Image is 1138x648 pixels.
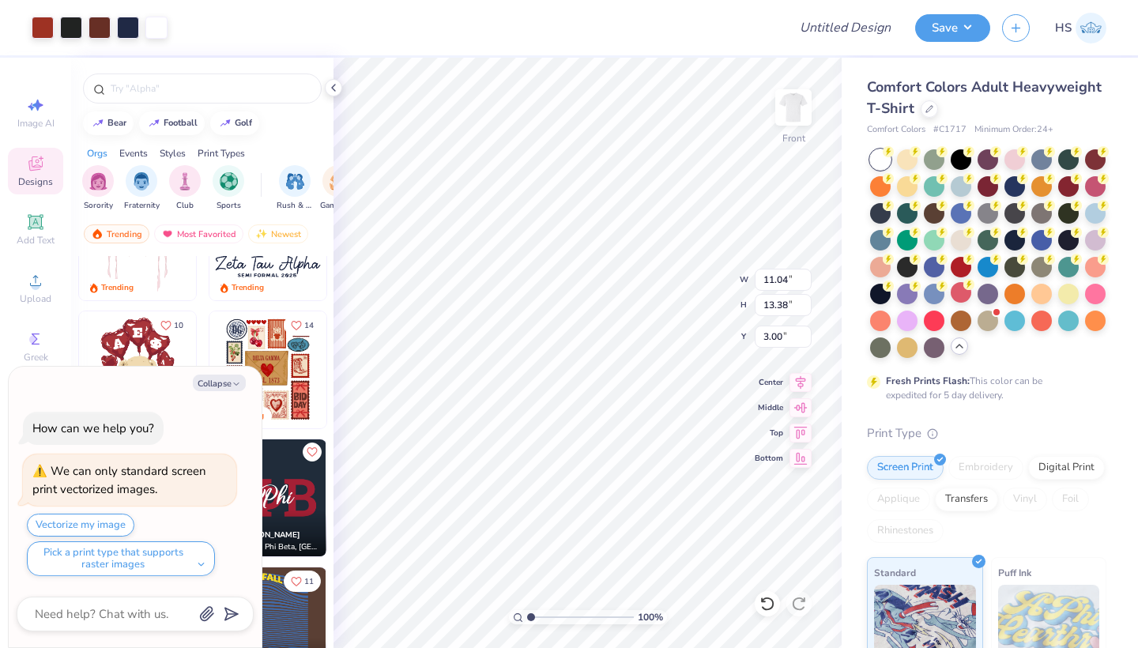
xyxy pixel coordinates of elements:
[219,119,232,128] img: trend_line.gif
[782,131,805,145] div: Front
[330,172,348,190] img: Game Day Image
[284,571,321,592] button: Like
[1028,456,1105,480] div: Digital Print
[1055,19,1072,37] span: HS
[91,228,104,239] img: trending.gif
[169,165,201,212] div: filter for Club
[1055,13,1106,43] a: HS
[320,200,356,212] span: Game Day
[277,165,313,212] div: filter for Rush & Bid
[87,146,107,160] div: Orgs
[139,111,205,135] button: football
[153,315,190,336] button: Like
[92,119,104,128] img: trend_line.gif
[209,311,326,428] img: 6de2c09e-6ade-4b04-8ea6-6dac27e4729e
[867,488,930,511] div: Applique
[933,123,967,137] span: # C1717
[948,456,1023,480] div: Embroidery
[248,224,308,243] div: Newest
[17,117,55,130] span: Image AI
[755,402,783,413] span: Middle
[998,564,1031,581] span: Puff Ink
[304,322,314,330] span: 14
[232,282,264,294] div: Trending
[320,165,356,212] div: filter for Game Day
[195,311,312,428] img: e74243e0-e378-47aa-a400-bc6bcb25063a
[235,119,252,127] div: golf
[160,146,186,160] div: Styles
[755,377,783,388] span: Center
[20,292,51,305] span: Upload
[974,123,1053,137] span: Minimum Order: 24 +
[161,228,174,239] img: most_fav.gif
[32,420,154,436] div: How can we help you?
[107,119,126,127] div: bear
[109,81,311,96] input: Try "Alpha"
[213,165,244,212] button: filter button
[304,578,314,586] span: 11
[176,172,194,190] img: Club Image
[1052,488,1089,511] div: Foil
[874,564,916,581] span: Standard
[174,322,183,330] span: 10
[235,541,320,553] span: Gamma Phi Beta, [GEOGRAPHIC_DATA][US_STATE]
[148,119,160,128] img: trend_line.gif
[27,541,215,576] button: Pick a print type that supports raster images
[284,315,321,336] button: Like
[867,123,925,137] span: Comfort Colors
[867,77,1102,118] span: Comfort Colors Adult Heavyweight T-Shirt
[277,165,313,212] button: filter button
[220,172,238,190] img: Sports Image
[84,200,113,212] span: Sorority
[213,165,244,212] div: filter for Sports
[101,282,134,294] div: Trending
[119,146,148,160] div: Events
[124,165,160,212] div: filter for Fraternity
[235,529,300,541] span: [PERSON_NAME]
[755,428,783,439] span: Top
[867,519,944,543] div: Rhinestones
[133,172,150,190] img: Fraternity Image
[198,146,245,160] div: Print Types
[193,375,246,391] button: Collapse
[210,111,259,135] button: golf
[886,374,1080,402] div: This color can be expedited for 5 day delivery.
[217,200,241,212] span: Sports
[18,175,53,188] span: Designs
[24,351,48,364] span: Greek
[286,172,304,190] img: Rush & Bid Image
[89,172,107,190] img: Sorority Image
[27,514,134,537] button: Vectorize my image
[32,463,206,497] div: We can only standard screen print vectorized images.
[176,200,194,212] span: Club
[79,311,196,428] img: 587403a7-0594-4a7f-b2bd-0ca67a3ff8dd
[935,488,998,511] div: Transfers
[320,165,356,212] button: filter button
[277,200,313,212] span: Rush & Bid
[778,92,809,123] img: Front
[638,610,663,624] span: 100 %
[169,165,201,212] button: filter button
[303,443,322,462] button: Like
[82,165,114,212] div: filter for Sorority
[82,165,114,212] button: filter button
[326,439,443,556] img: ed8a0703-4068-44e4-bde4-f5b3955f9986
[787,12,903,43] input: Untitled Design
[154,224,243,243] div: Most Favorited
[755,453,783,464] span: Bottom
[886,375,970,387] strong: Fresh Prints Flash:
[867,456,944,480] div: Screen Print
[1076,13,1106,43] img: Hanna Schmukler
[17,234,55,247] span: Add Text
[124,165,160,212] button: filter button
[164,119,198,127] div: football
[84,224,149,243] div: Trending
[915,14,990,42] button: Save
[83,111,134,135] button: bear
[867,424,1106,443] div: Print Type
[326,311,443,428] img: b0e5e834-c177-467b-9309-b33acdc40f03
[124,200,160,212] span: Fraternity
[209,439,326,556] img: 10ef5382-3d24-445d-879c-d7fce23abcd1
[1003,488,1047,511] div: Vinyl
[255,228,268,239] img: Newest.gif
